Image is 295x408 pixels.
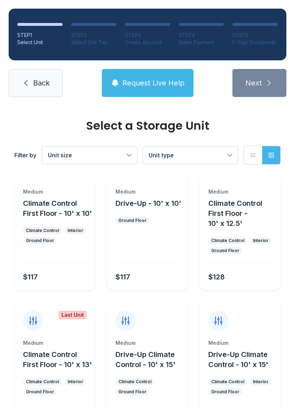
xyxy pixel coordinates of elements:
div: Interior [253,238,268,244]
button: Unit type [143,147,238,164]
span: Drive-Up Climate Control - 10' x 15' [115,350,176,369]
div: STEP 4 [179,32,224,39]
div: Climate Control [211,238,244,244]
span: Request Live Help [122,78,185,88]
div: $117 [115,272,130,282]
div: Interior [68,228,83,233]
div: Medium [23,339,87,347]
div: STEP 3 [125,32,170,39]
div: STEP 2 [71,32,117,39]
div: E-Sign Documents [232,39,278,46]
div: STEP 5 [232,32,278,39]
div: $128 [208,272,225,282]
div: Ground Floor [211,389,239,395]
div: Interior [253,379,268,385]
button: Unit size [42,147,137,164]
div: $117 [23,272,38,282]
div: Ground Floor [118,218,146,223]
div: Medium [115,188,179,195]
button: Climate Control First Floor - 10' x 10' [23,198,92,218]
span: Drive-Up Climate Control - 10' x 15' [208,350,268,369]
div: Select Unit [17,39,63,46]
button: Drive-Up Climate Control - 10' x 15' [208,349,278,370]
div: Make Payment [179,39,224,46]
div: Filter by [14,151,36,159]
span: Next [245,78,262,88]
span: Unit type [149,152,174,159]
div: Medium [208,188,272,195]
div: Climate Control [211,379,244,385]
span: Drive-Up - 10' x 10' [115,199,181,208]
div: Select a Storage Unit [14,120,281,131]
div: Ground Floor [26,389,54,395]
div: Ground Floor [26,238,54,244]
div: Climate Control [118,379,151,385]
button: Drive-Up - 10' x 10' [115,198,181,208]
div: Ground Floor [211,248,239,254]
button: Climate Control First Floor - 10' x 13' [23,349,92,370]
div: Medium [115,339,179,347]
div: STEP 1 [17,32,63,39]
div: Create Account [125,39,170,46]
div: Interior [68,379,83,385]
span: Climate Control First Floor - 10' x 12.5' [208,199,262,228]
div: Climate Control [26,228,59,233]
button: Climate Control First Floor - 10' x 12.5' [208,198,278,228]
div: Medium [208,339,272,347]
div: Ground Floor [118,389,146,395]
span: Climate Control First Floor - 10' x 13' [23,350,92,369]
div: Select Unit Tier [71,39,117,46]
button: Drive-Up Climate Control - 10' x 15' [115,349,185,370]
span: Back [33,78,50,88]
span: Unit size [48,152,72,159]
div: Medium [23,188,87,195]
div: Climate Control [26,379,59,385]
span: Climate Control First Floor - 10' x 10' [23,199,92,218]
div: Last Unit [59,311,87,319]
